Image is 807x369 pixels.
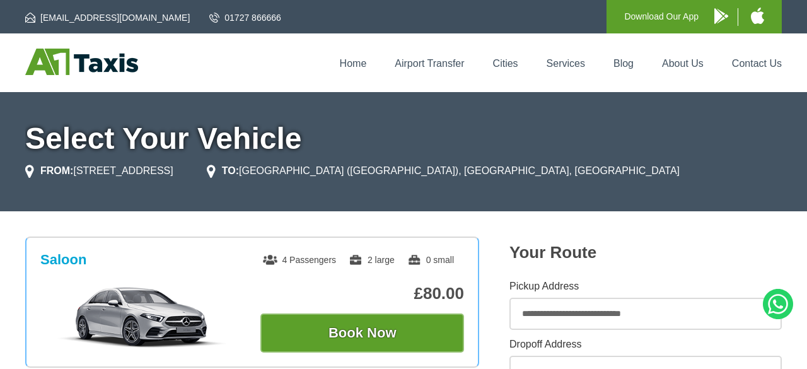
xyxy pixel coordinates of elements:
[509,339,782,349] label: Dropoff Address
[509,243,782,262] h2: Your Route
[260,284,464,303] p: £80.00
[25,49,138,75] img: A1 Taxis St Albans LTD
[209,11,281,24] a: 01727 866666
[714,8,728,24] img: A1 Taxis Android App
[751,8,764,24] img: A1 Taxis iPhone App
[207,163,680,179] li: [GEOGRAPHIC_DATA] ([GEOGRAPHIC_DATA]), [GEOGRAPHIC_DATA], [GEOGRAPHIC_DATA]
[395,58,464,69] a: Airport Transfer
[613,58,634,69] a: Blog
[349,255,395,265] span: 2 large
[662,58,704,69] a: About Us
[25,124,782,154] h1: Select Your Vehicle
[40,165,73,176] strong: FROM:
[340,58,367,69] a: Home
[25,11,190,24] a: [EMAIL_ADDRESS][DOMAIN_NAME]
[25,163,173,179] li: [STREET_ADDRESS]
[732,58,782,69] a: Contact Us
[222,165,239,176] strong: TO:
[263,255,336,265] span: 4 Passengers
[509,281,782,291] label: Pickup Address
[260,313,464,353] button: Book Now
[547,58,585,69] a: Services
[493,58,518,69] a: Cities
[47,286,237,349] img: Saloon
[40,252,86,268] h3: Saloon
[624,9,699,25] p: Download Our App
[407,255,454,265] span: 0 small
